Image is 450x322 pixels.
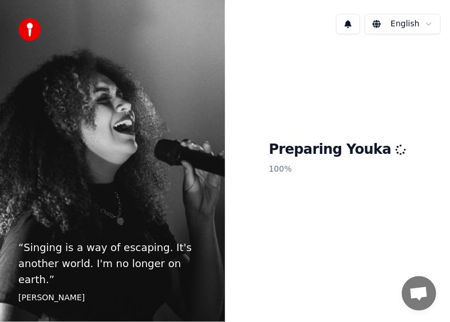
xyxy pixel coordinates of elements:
[18,292,207,304] footer: [PERSON_NAME]
[269,159,406,180] p: 100 %
[18,18,41,41] img: youka
[18,240,207,288] p: “ Singing is a way of escaping. It's another world. I'm no longer on earth. ”
[269,141,406,159] h1: Preparing Youka
[402,276,436,311] a: Open chat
